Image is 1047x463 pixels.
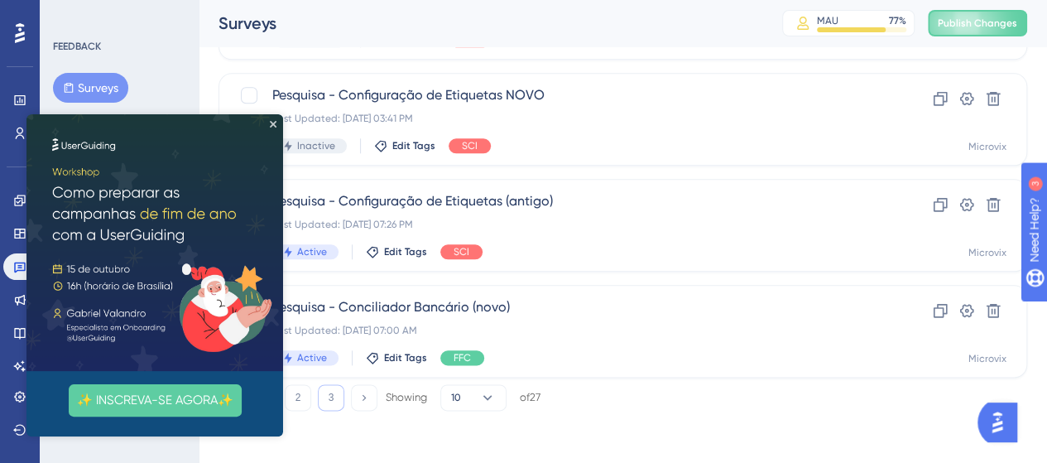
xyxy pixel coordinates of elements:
button: Surveys [53,73,128,103]
span: Pesquisa - Configuração de Etiquetas (antigo) [272,191,841,211]
iframe: UserGuiding AI Assistant Launcher [977,398,1027,447]
span: FFC [454,351,471,364]
span: Edit Tags [384,351,427,364]
div: Microvix [968,352,1006,365]
button: 3 [318,384,344,411]
div: Showing [386,390,427,405]
span: Edit Tags [392,139,435,152]
div: Last Updated: [DATE] 07:26 PM [272,218,841,231]
div: FEEDBACK [53,40,101,53]
div: 3 [115,8,120,22]
button: Edit Tags [366,245,427,258]
div: Close Preview [243,7,250,13]
div: Microvix [968,140,1006,153]
div: MAU [817,14,838,27]
span: SCI [462,139,478,152]
div: Surveys [219,12,741,35]
span: Edit Tags [384,245,427,258]
span: Publish Changes [938,17,1017,30]
span: SCI [454,245,469,258]
span: Need Help? [39,4,103,24]
div: Last Updated: [DATE] 03:41 PM [272,112,841,125]
button: 2 [285,384,311,411]
span: Inactive [297,139,335,152]
button: ✨ INSCREVA-SE AGORA✨ [42,270,215,302]
span: 10 [451,391,461,404]
button: Publish Changes [928,10,1027,36]
span: Pesquisa - Configuração de Etiquetas NOVO [272,85,841,105]
span: Active [297,351,327,364]
span: Active [297,245,327,258]
div: of 27 [520,390,540,405]
div: 77 % [889,14,906,27]
button: 10 [440,384,507,411]
div: Last Updated: [DATE] 07:00 AM [272,324,841,337]
div: Microvix [968,246,1006,259]
button: Edit Tags [374,139,435,152]
span: Pesquisa - Conciliador Bancário (novo) [272,297,841,317]
button: Edit Tags [366,351,427,364]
